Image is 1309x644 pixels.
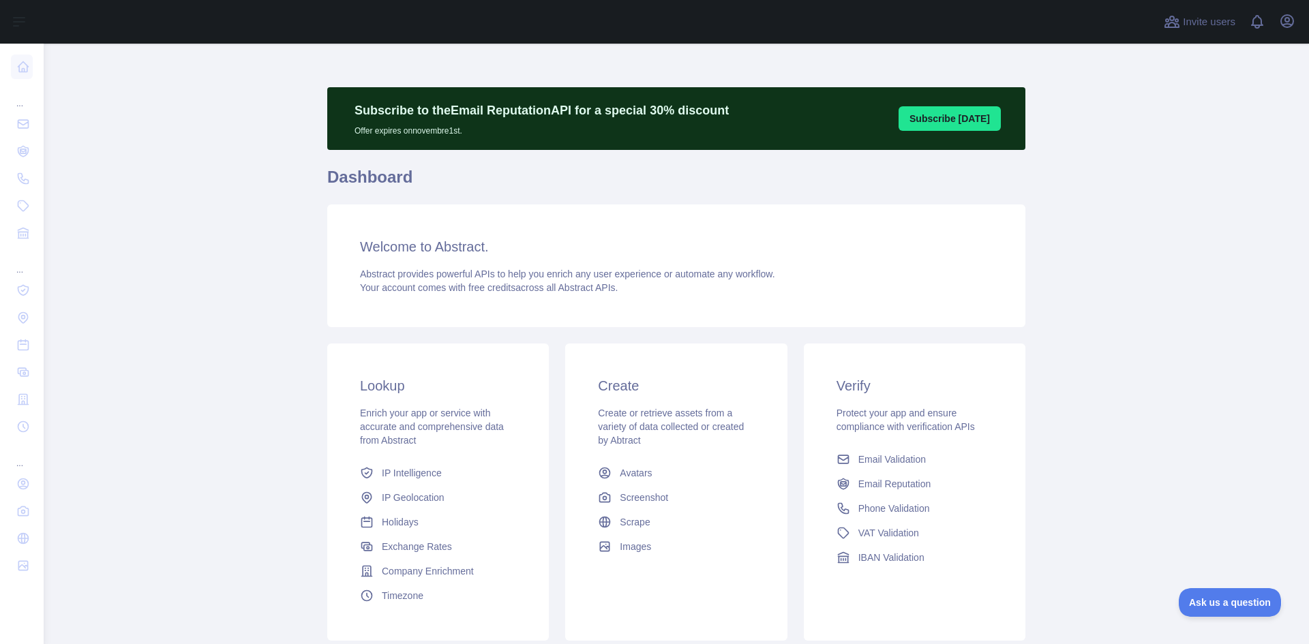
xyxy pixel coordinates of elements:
[831,545,998,570] a: IBAN Validation
[620,540,651,553] span: Images
[360,269,775,279] span: Abstract provides powerful APIs to help you enrich any user experience or automate any workflow.
[360,282,618,293] span: Your account comes with across all Abstract APIs.
[355,510,522,534] a: Holidays
[355,583,522,608] a: Timezone
[592,510,759,534] a: Scrape
[382,466,442,480] span: IP Intelligence
[837,376,993,395] h3: Verify
[355,101,729,120] p: Subscribe to the Email Reputation API for a special 30 % discount
[858,453,926,466] span: Email Validation
[355,559,522,583] a: Company Enrichment
[1183,14,1235,30] span: Invite users
[382,540,452,553] span: Exchange Rates
[11,442,33,469] div: ...
[837,408,975,432] span: Protect your app and ensure compliance with verification APIs
[382,515,419,529] span: Holidays
[360,408,504,446] span: Enrich your app or service with accurate and comprehensive data from Abstract
[620,491,668,504] span: Screenshot
[360,376,516,395] h3: Lookup
[620,466,652,480] span: Avatars
[1179,588,1282,617] iframe: Toggle Customer Support
[355,120,729,136] p: Offer expires on novembre 1st.
[355,534,522,559] a: Exchange Rates
[382,564,474,578] span: Company Enrichment
[899,106,1001,131] button: Subscribe [DATE]
[382,491,445,504] span: IP Geolocation
[858,551,924,564] span: IBAN Validation
[11,82,33,109] div: ...
[355,461,522,485] a: IP Intelligence
[598,408,744,446] span: Create or retrieve assets from a variety of data collected or created by Abtract
[468,282,515,293] span: free credits
[11,248,33,275] div: ...
[831,496,998,521] a: Phone Validation
[360,237,993,256] h3: Welcome to Abstract.
[831,447,998,472] a: Email Validation
[831,521,998,545] a: VAT Validation
[858,502,930,515] span: Phone Validation
[592,461,759,485] a: Avatars
[831,472,998,496] a: Email Reputation
[592,485,759,510] a: Screenshot
[355,485,522,510] a: IP Geolocation
[858,526,919,540] span: VAT Validation
[327,166,1025,199] h1: Dashboard
[382,589,423,602] span: Timezone
[598,376,754,395] h3: Create
[620,515,650,529] span: Scrape
[592,534,759,559] a: Images
[858,477,931,491] span: Email Reputation
[1161,11,1238,33] button: Invite users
